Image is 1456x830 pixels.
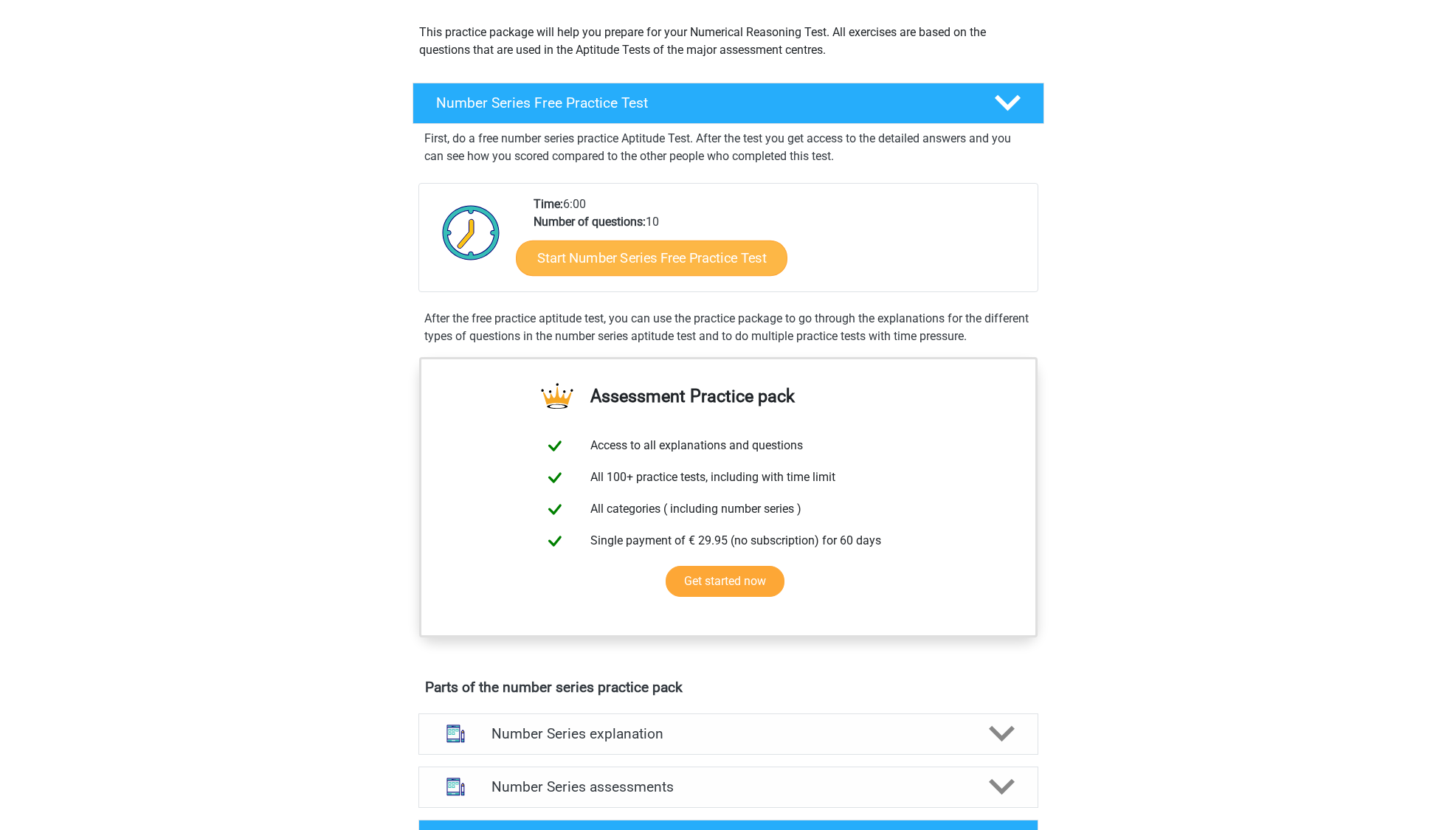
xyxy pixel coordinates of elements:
img: number series explanations [437,715,475,753]
img: number series assessments [437,768,475,806]
a: Get started now [666,566,784,597]
h4: Parts of the number series practice pack [425,679,1032,696]
div: After the free practice aptitude test, you can use the practice package to go through the explana... [418,310,1038,345]
p: This practice package will help you prepare for your Numerical Reasoning Test. All exercises are ... [419,24,1038,59]
a: explanations Number Series explanation [413,713,1044,755]
a: Start Number Series Free Practice Test [516,240,787,275]
img: Clock [434,196,508,269]
a: assessments Number Series assessments [413,767,1044,808]
p: First, do a free number series practice Aptitude Test. After the test you get access to the detai... [424,130,1032,165]
div: 6:00 10 [522,196,1037,291]
b: Number of questions: [534,215,646,229]
h4: Number Series Free Practice Test [436,94,970,111]
a: Number Series Free Practice Test [407,83,1050,124]
h4: Number Series explanation [491,725,965,742]
h4: Number Series assessments [491,778,965,795]
b: Time: [534,197,563,211]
